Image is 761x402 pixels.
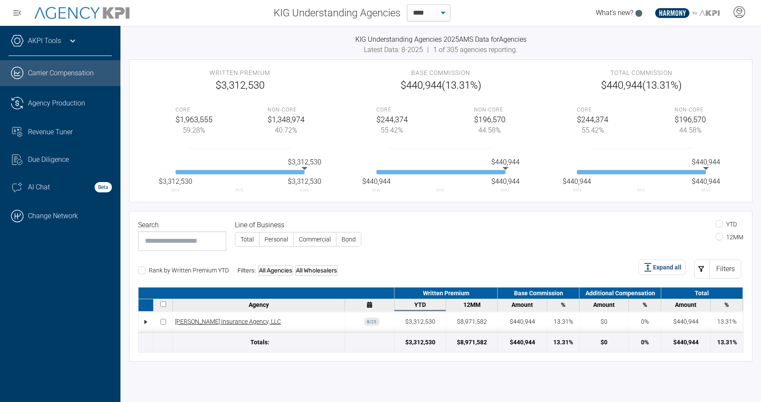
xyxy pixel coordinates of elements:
[692,176,720,187] span: Max value
[405,317,435,326] div: $3,312,530
[258,265,293,276] div: All Agencies
[235,232,259,246] label: Total
[138,267,229,274] label: Rank by Written Premium YTD
[436,187,444,193] span: Avg
[394,288,498,299] div: Written Premium
[675,114,706,125] div: $196,570
[641,317,649,326] div: 0%
[288,157,321,167] span: Average value
[715,221,737,228] label: YTD
[577,106,608,114] div: Core
[573,187,581,193] span: Min
[577,114,608,125] div: $244,374
[397,301,444,308] div: YTD
[463,301,481,308] span: 12 months data from the last reported month
[713,301,740,308] div: %
[474,125,505,136] div: 44.58%
[444,35,527,43] span: 2025 AMS Data for Agencies
[294,232,336,246] label: Commercial
[143,314,149,329] div: •
[159,176,192,187] span: Min value
[675,125,706,136] div: 44.58%
[376,114,408,125] div: $244,374
[498,288,579,299] div: Base Commission
[663,301,708,308] div: Amount
[405,338,435,347] div: $3,312,530
[138,220,162,230] label: Search
[641,338,649,347] div: 0%
[675,106,706,114] div: Non-core
[376,68,505,77] h3: Base Commission
[510,338,535,347] div: $440,944
[601,338,607,347] div: $0
[376,106,408,114] div: Core
[376,125,408,136] div: 55.42%
[372,187,380,193] span: Min
[577,68,706,77] h3: Total Commission
[582,301,626,308] div: Amount
[577,125,608,136] div: 55.42%
[717,338,737,347] div: 13.31%
[500,301,545,308] div: Amount
[355,35,444,43] span: KIG Understanding Agencies
[268,106,305,114] div: Non-core
[250,338,269,347] span: Totals:
[501,187,510,193] span: Max
[176,68,305,77] h3: Written Premium
[237,265,338,276] div: Filters:
[176,114,213,125] div: $1,963,555
[28,127,112,137] div: Revenue Tuner
[510,317,535,326] div: $440,944
[171,187,179,193] span: Min
[553,338,573,347] div: 13.31%
[376,77,505,93] div: $440,944 (13.31%)
[364,318,379,326] div: 8 / 25
[288,176,321,187] span: Max value
[717,317,736,326] div: 13.31%
[28,36,61,46] a: AKPI Tools
[692,157,720,167] span: Average value
[709,260,741,278] div: Filters
[300,187,309,193] span: Max
[362,176,391,187] span: Min value
[554,317,573,326] div: 13.31%
[176,77,305,93] div: $3,312,530
[457,317,487,326] div: $8,971,582
[474,114,505,125] div: $196,570
[274,5,401,21] span: KIG Understanding Agencies
[653,263,681,272] span: Expand all
[268,125,305,136] div: 40.72%
[596,9,633,17] span: What's new?
[715,234,743,241] label: 12MM
[694,260,741,278] button: Filters
[491,176,520,187] span: Max value
[631,301,659,308] div: %
[268,114,305,125] div: $1,348,974
[176,106,213,114] div: Core
[673,338,699,347] div: $440,944
[129,45,752,55] div: |
[579,288,661,299] div: Additional Compensation
[457,338,487,347] div: $8,971,582
[474,106,505,114] div: Non-core
[34,7,129,19] img: AgencyKPI
[235,187,243,193] span: Avg
[259,232,293,246] label: Personal
[336,232,361,246] label: Bond
[661,288,743,299] div: Total
[28,155,112,165] div: Due Diligence
[549,301,577,308] div: %
[601,317,607,326] div: $0
[637,187,645,193] span: Avg
[175,301,342,308] div: Agency
[433,46,518,54] span: 1 of 305 agencies reporting.
[577,77,706,93] div: $440,944 (13.31%)
[673,317,699,326] div: $440,944
[638,260,686,275] button: Expand all
[28,98,112,108] div: Agency Production
[491,157,520,167] span: Average value
[295,265,338,276] div: All Wholesalers
[364,46,423,54] span: Latest Data: 8-2025
[175,317,281,326] a: [PERSON_NAME] Insurance Agency, LLC
[702,187,711,193] span: Max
